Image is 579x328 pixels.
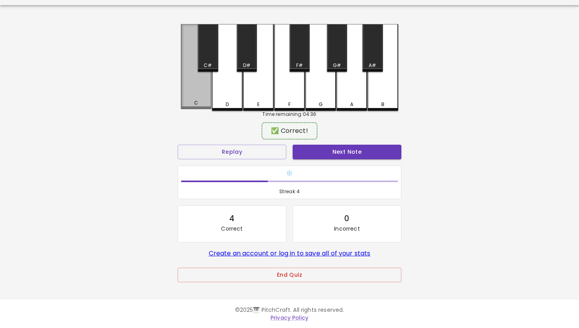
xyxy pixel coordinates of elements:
div: D [226,101,229,108]
div: B [381,101,384,108]
div: C [194,99,198,106]
div: F [288,101,291,108]
div: A [350,101,353,108]
div: F# [296,62,303,69]
h6: ❄️ [181,169,398,178]
span: Streak: 4 [181,188,398,196]
div: A# [369,62,376,69]
p: Correct [221,225,243,233]
div: G# [333,62,341,69]
button: End Quiz [178,268,401,282]
div: 4 [229,212,234,225]
div: G [319,101,323,108]
div: E [257,101,260,108]
div: C# [204,62,212,69]
div: D# [243,62,251,69]
p: Incorrect [334,225,360,233]
a: Privacy Policy [271,314,308,322]
div: ✅ Correct! [265,126,314,136]
a: Create an account or log in to save all of your stats [209,249,371,258]
p: © 2025 🎹 PitchCraft. All rights reserved. [63,306,516,314]
button: Next Note [293,145,401,159]
div: 0 [344,212,349,225]
button: Replay [178,145,286,159]
div: Time remaining: 04:36 [181,111,398,118]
